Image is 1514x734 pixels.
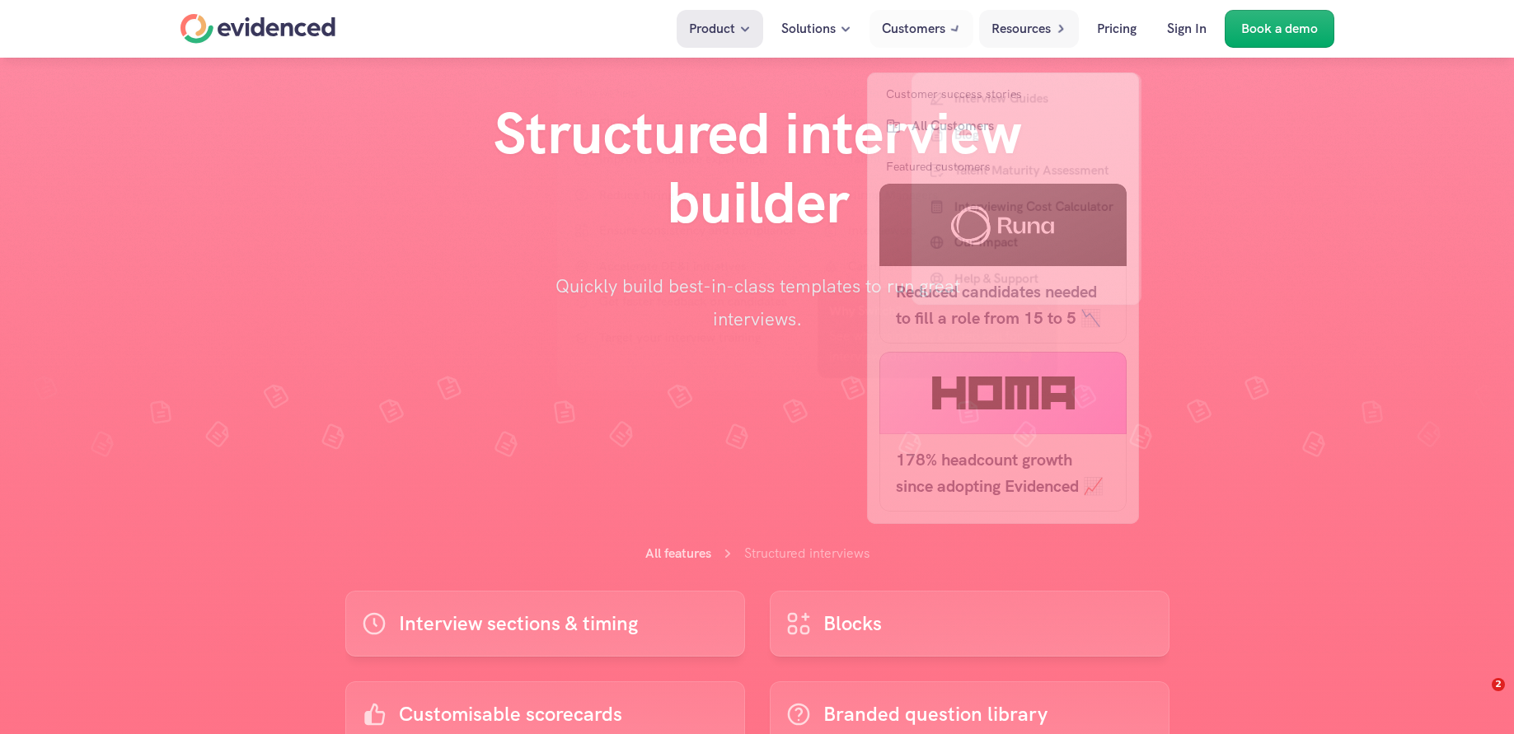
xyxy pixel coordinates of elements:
p: All Customers [912,115,1123,137]
a: All Customers [879,111,1127,141]
a: Home [180,14,335,44]
span: 2 [1492,678,1505,691]
iframe: Intercom live chat [1458,678,1498,718]
p: Structured interviews [744,543,869,564]
h5: Reduced candidates needed to fill a role from 15 to 5 📉 [896,278,1110,331]
p: Book a demo [1241,18,1318,40]
p: Sign In [1167,18,1207,40]
p: Quickly build best-in-class templates to run great interviews. [551,270,963,335]
h1: Structured interview builder [428,99,1087,237]
a: Book a demo [1225,10,1334,48]
p: Pricing [1097,18,1137,40]
a: Reduced candidates needed to fill a role from 15 to 5 📉 [879,184,1127,344]
p: Product [689,18,735,40]
p: Resources [991,18,1051,40]
a: Pricing [1085,10,1149,48]
p: Customers [882,18,945,40]
p: Customer success stories [886,85,1022,103]
a: Sign In [1155,10,1219,48]
p: Featured customers [886,157,991,175]
h5: 178% headcount growth since adopting Evidenced 📈 [896,446,1110,499]
a: 178% headcount growth since adopting Evidenced 📈 [879,352,1127,512]
p: Solutions [781,18,836,40]
p: Branded question library [823,699,1048,730]
a: All features [645,545,711,562]
a: Blocks [770,591,1169,657]
a: Interview sections & timing [345,591,745,657]
p: Blocks [823,608,882,639]
p: Customisable scorecards [399,699,622,730]
p: Interview sections & timing [399,608,638,639]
